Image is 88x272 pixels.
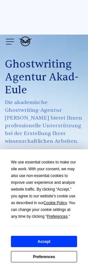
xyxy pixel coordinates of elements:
span: Preferences [47,214,68,219]
img: logo [19,37,32,46]
div: We use essential cookies to make our site work. With your consent, we may also use non-essential ... [11,159,77,220]
span: Cookie Policy [44,201,67,205]
span: Die akademische Ghostwriting-Agentur [PERSON_NAME] bietet Ihnen professionelle Unterstützung bei ... [5,99,83,145]
button: Accept [11,236,77,247]
button: Preferences [11,251,77,262]
img: menu [5,37,15,47]
h1: Ghostwriting Agentur Akad-Eule [5,58,83,97]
